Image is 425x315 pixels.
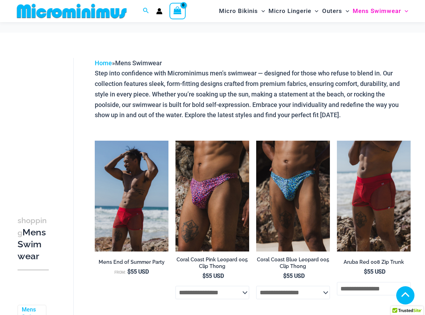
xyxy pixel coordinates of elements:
a: Coral Coast Blue Leopard 005 Clip Thong [256,256,330,272]
span: $ [283,273,286,279]
span: » [95,59,162,67]
a: Account icon link [156,8,162,14]
a: Micro LingerieMenu ToggleMenu Toggle [267,2,320,20]
h2: Aruba Red 008 Zip Trunk [337,259,411,266]
a: Coral Coast Blue Leopard 005 Clip Thong 05Coral Coast Blue Leopard 005 Clip Thong 04Coral Coast B... [256,141,330,251]
span: $ [364,268,367,275]
h3: Mens Swimwear [18,214,49,262]
iframe: TrustedSite Certified [18,52,81,193]
a: Coral Coast Pink Leopard 005 Clip Thong [175,256,249,272]
a: Aruba Red 008 Zip Trunk [337,259,411,268]
a: Aruba Red 008 Zip Trunk 05Aruba Red 008 Zip Trunk 04Aruba Red 008 Zip Trunk 04 [337,141,411,251]
img: Coral Coast Blue Leopard 005 Clip Thong 05 [256,141,330,251]
h2: Coral Coast Pink Leopard 005 Clip Thong [175,256,249,269]
nav: Site Navigation [216,1,411,21]
a: Search icon link [143,7,149,15]
span: From: [114,270,126,275]
a: Coral Coast Pink Leopard 005 Clip Thong 01Coral Coast Pink Leopard 005 Clip Thong 02Coral Coast P... [175,141,249,251]
bdi: 55 USD [202,273,224,279]
span: Menu Toggle [401,2,408,20]
a: View Shopping Cart, empty [170,3,186,19]
a: Home [95,59,112,67]
span: Micro Lingerie [268,2,311,20]
img: Aruba Red 008 Zip Trunk 05 [337,141,411,251]
span: shopping [18,216,47,237]
h2: Mens End of Summer Party [95,259,168,266]
a: Aruba Red 008 Zip Trunk 02v2Aruba Red 008 Zip Trunk 03Aruba Red 008 Zip Trunk 03 [95,141,168,251]
span: Menu Toggle [258,2,265,20]
span: Micro Bikinis [219,2,258,20]
img: Coral Coast Pink Leopard 005 Clip Thong 01 [175,141,249,251]
a: Mens SwimwearMenu ToggleMenu Toggle [351,2,410,20]
a: Mens End of Summer Party [95,259,168,268]
a: Micro BikinisMenu ToggleMenu Toggle [217,2,267,20]
img: Aruba Red 008 Zip Trunk 02v2 [95,141,168,251]
span: $ [202,273,206,279]
bdi: 55 USD [364,268,385,275]
bdi: 55 USD [283,273,305,279]
h2: Coral Coast Blue Leopard 005 Clip Thong [256,256,330,269]
span: Menu Toggle [342,2,349,20]
span: $ [127,268,131,275]
bdi: 55 USD [127,268,149,275]
p: Step into confidence with Microminimus men’s swimwear — designed for those who refuse to blend in... [95,68,411,120]
img: MM SHOP LOGO FLAT [14,3,130,19]
span: Mens Swimwear [115,59,162,67]
a: OutersMenu ToggleMenu Toggle [320,2,351,20]
span: Mens Swimwear [353,2,401,20]
span: Menu Toggle [311,2,318,20]
span: Outers [322,2,342,20]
